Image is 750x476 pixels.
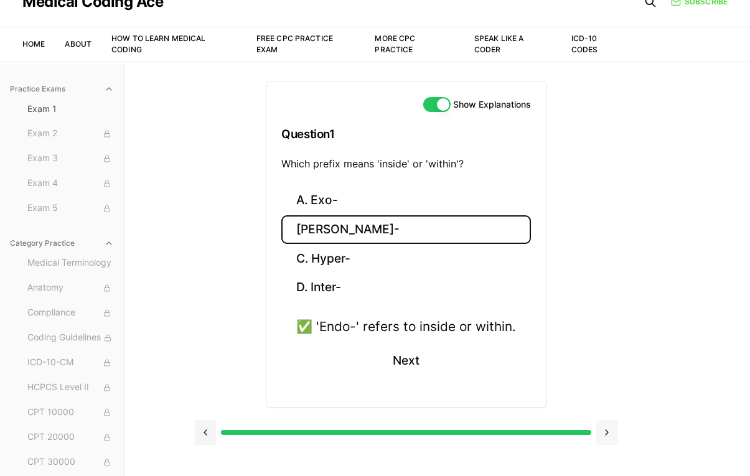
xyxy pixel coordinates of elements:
span: Exam 2 [27,127,114,141]
span: Compliance [27,306,114,320]
a: ICD-10 Codes [571,34,598,54]
a: Speak Like a Coder [474,34,523,54]
span: Exam 5 [27,202,114,215]
span: Exam 3 [27,152,114,166]
div: ✅ 'Endo-' refers to inside or within. [296,317,516,336]
button: Next [378,344,434,378]
span: Exam 4 [27,177,114,190]
button: CPT 30000 [22,452,119,472]
span: ICD-10-CM [27,356,114,370]
button: Exam 2 [22,124,119,144]
span: HCPCS Level II [27,381,114,394]
a: Free CPC Practice Exam [256,34,333,54]
button: Exam 3 [22,149,119,169]
span: Coding Guidelines [27,331,114,345]
button: Practice Exams [5,79,119,99]
button: [PERSON_NAME]- [281,215,531,245]
h3: Question 1 [281,116,531,152]
button: Exam 1 [22,99,119,119]
span: CPT 30000 [27,455,114,469]
button: CPT 20000 [22,427,119,447]
button: Exam 5 [22,198,119,218]
a: How to Learn Medical Coding [111,34,205,54]
span: CPT 20000 [27,431,114,444]
span: Medical Terminology [27,256,114,270]
p: Which prefix means 'inside' or 'within'? [281,156,531,171]
button: CPT 10000 [22,403,119,422]
button: Anatomy [22,278,119,298]
a: About [65,39,91,49]
span: Anatomy [27,281,114,295]
button: Coding Guidelines [22,328,119,348]
button: Category Practice [5,233,119,253]
a: Home [22,39,45,49]
button: A. Exo- [281,186,531,215]
button: D. Inter- [281,273,531,302]
button: C. Hyper- [281,244,531,273]
a: More CPC Practice [375,34,415,54]
button: Medical Terminology [22,253,119,273]
button: ICD-10-CM [22,353,119,373]
button: HCPCS Level II [22,378,119,398]
label: Show Explanations [453,100,531,109]
span: CPT 10000 [27,406,114,419]
button: Compliance [22,303,119,323]
button: Exam 4 [22,174,119,194]
span: Exam 1 [27,103,114,115]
